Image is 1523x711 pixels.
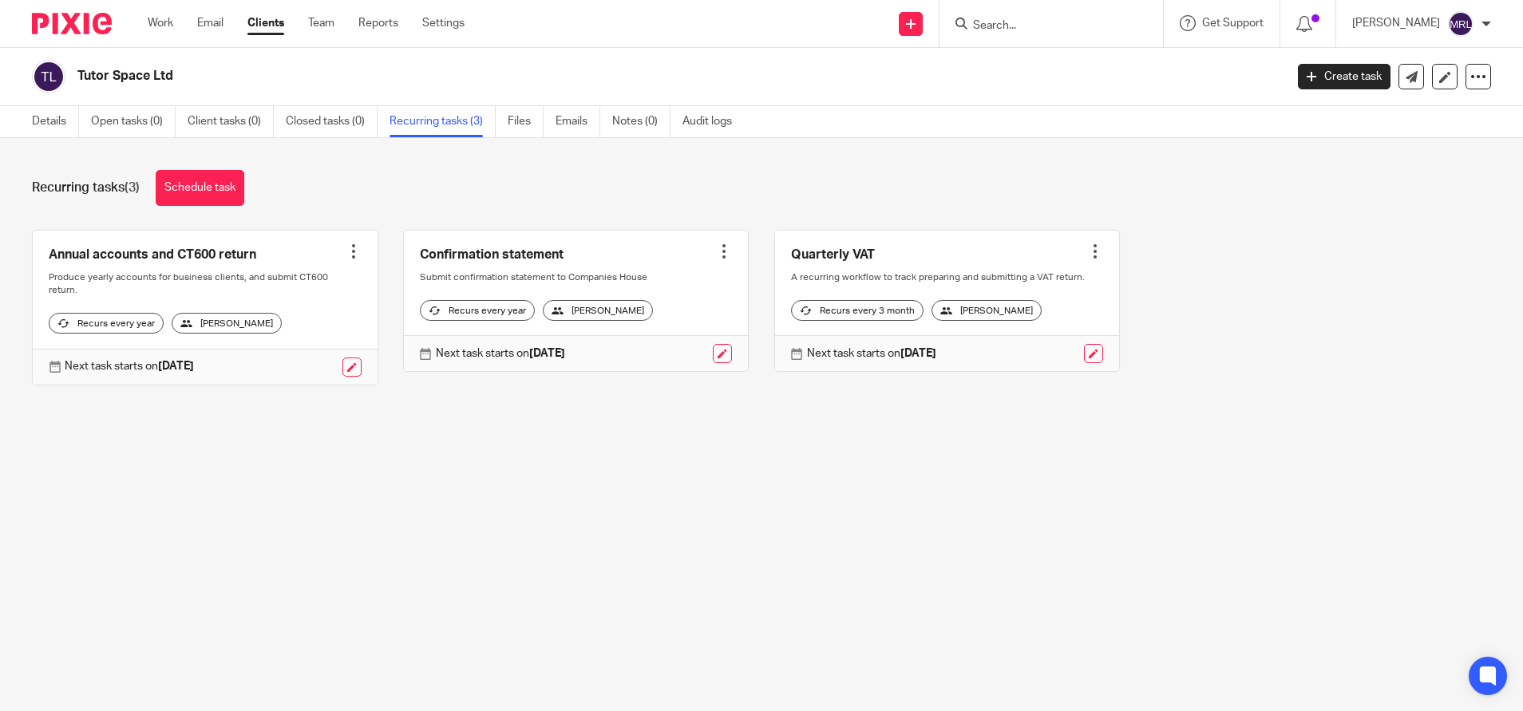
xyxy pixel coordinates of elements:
[422,15,465,31] a: Settings
[65,358,194,374] p: Next task starts on
[1298,64,1390,89] a: Create task
[49,313,164,334] div: Recurs every year
[529,348,565,359] strong: [DATE]
[156,170,244,206] a: Schedule task
[286,106,378,137] a: Closed tasks (0)
[932,300,1042,321] div: [PERSON_NAME]
[247,15,284,31] a: Clients
[1202,18,1264,29] span: Get Support
[612,106,671,137] a: Notes (0)
[197,15,224,31] a: Email
[556,106,600,137] a: Emails
[125,181,140,194] span: (3)
[308,15,334,31] a: Team
[1448,11,1474,37] img: svg%3E
[682,106,744,137] a: Audit logs
[1352,15,1440,31] p: [PERSON_NAME]
[436,346,565,361] p: Next task starts on
[791,300,924,321] div: Recurs every 3 month
[148,15,173,31] a: Work
[971,19,1115,34] input: Search
[32,13,112,34] img: Pixie
[77,68,1034,85] h2: Tutor Space Ltd
[900,348,936,359] strong: [DATE]
[358,15,398,31] a: Reports
[390,106,496,137] a: Recurring tasks (3)
[543,300,653,321] div: [PERSON_NAME]
[32,106,79,137] a: Details
[91,106,176,137] a: Open tasks (0)
[32,180,140,196] h1: Recurring tasks
[172,313,282,334] div: [PERSON_NAME]
[420,300,535,321] div: Recurs every year
[807,346,936,361] p: Next task starts on
[32,60,65,93] img: svg%3E
[158,361,194,372] strong: [DATE]
[508,106,544,137] a: Files
[188,106,274,137] a: Client tasks (0)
